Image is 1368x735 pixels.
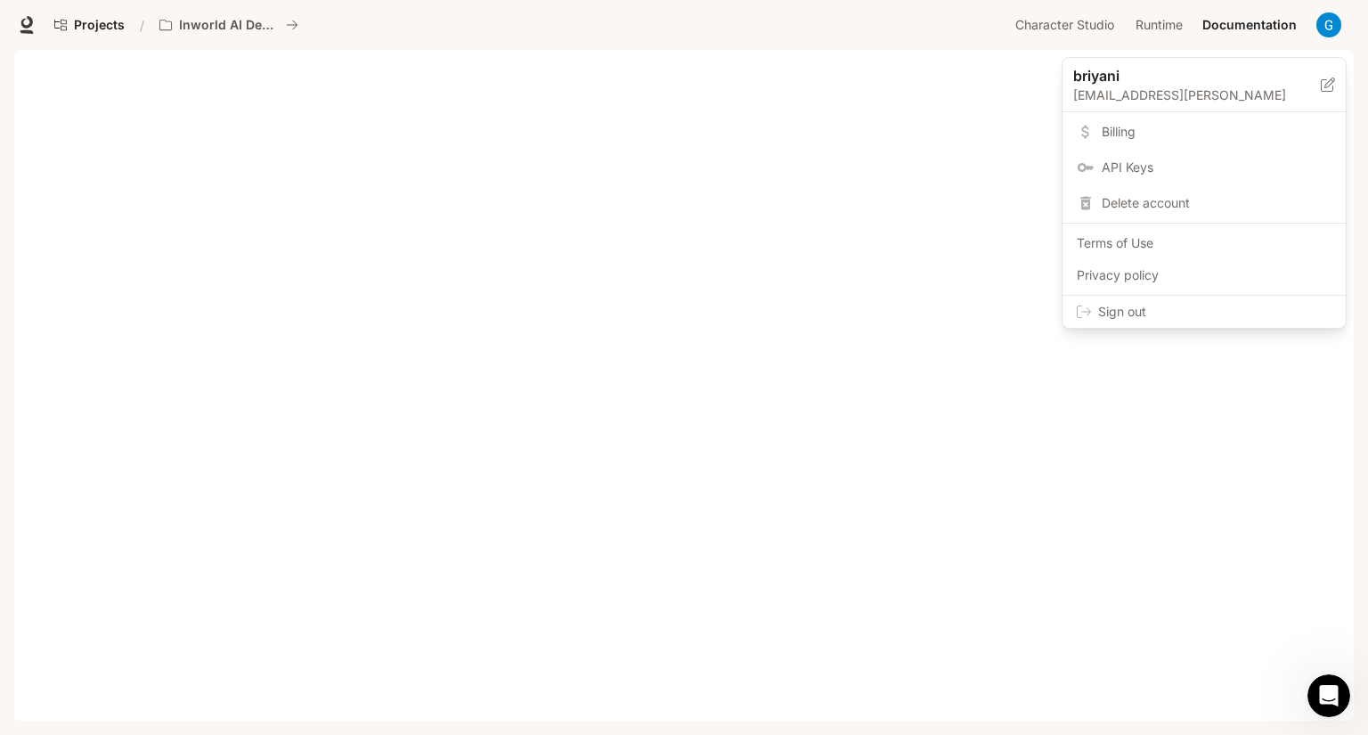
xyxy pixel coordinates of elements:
[1066,227,1342,259] a: Terms of Use
[1063,58,1346,112] div: briyani[EMAIL_ADDRESS][PERSON_NAME]
[1077,234,1331,252] span: Terms of Use
[1102,123,1331,141] span: Billing
[1073,65,1292,86] p: briyani
[1066,187,1342,219] div: Delete account
[1102,159,1331,176] span: API Keys
[1066,116,1342,148] a: Billing
[1077,266,1331,284] span: Privacy policy
[1102,194,1331,212] span: Delete account
[1098,303,1331,321] span: Sign out
[1063,296,1346,328] div: Sign out
[1307,674,1350,717] iframe: Intercom live chat
[1066,259,1342,291] a: Privacy policy
[1073,86,1321,104] p: [EMAIL_ADDRESS][PERSON_NAME]
[1066,151,1342,184] a: API Keys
